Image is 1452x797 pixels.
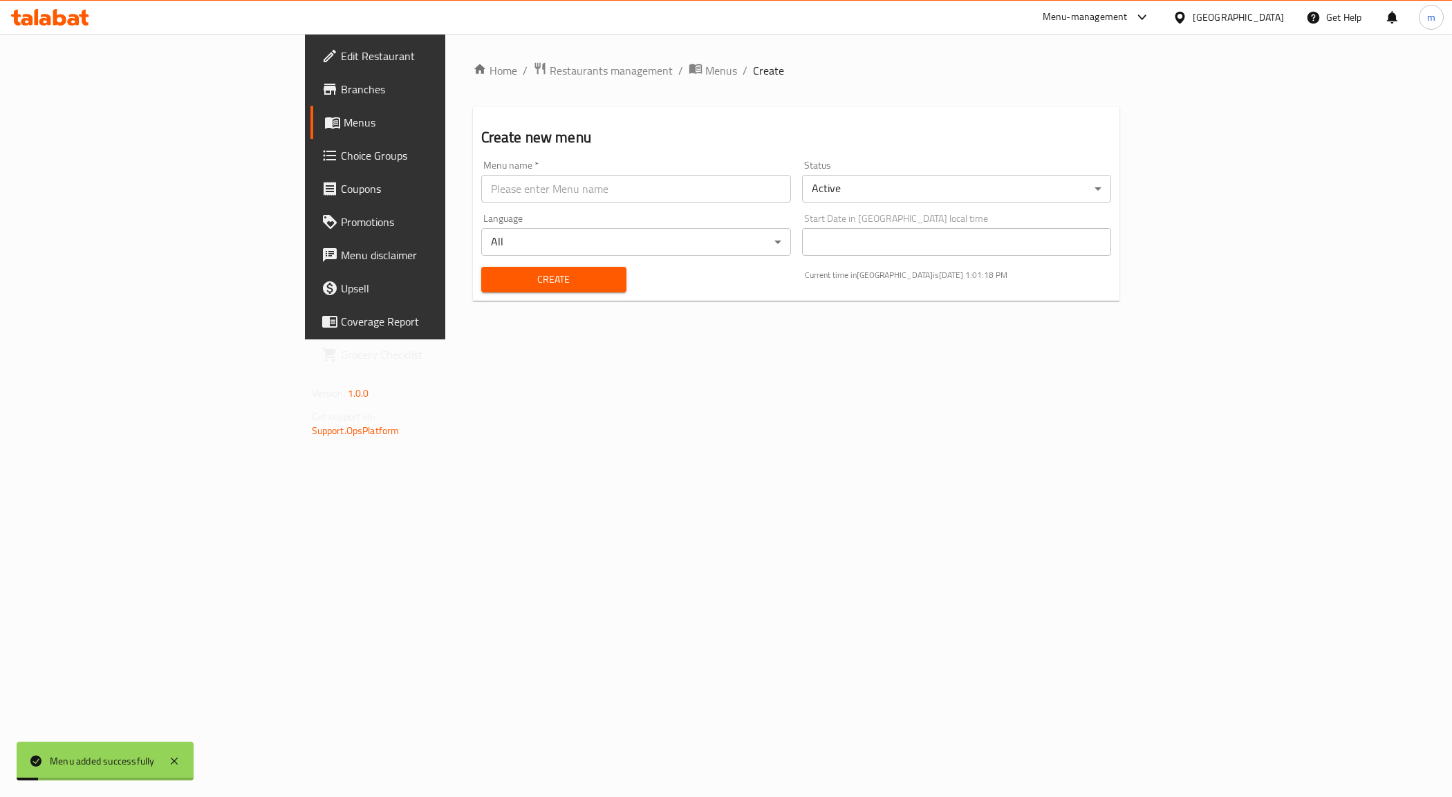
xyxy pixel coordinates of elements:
li: / [678,62,683,79]
a: Restaurants management [533,62,673,79]
span: Version: [312,384,346,402]
span: Create [492,271,615,288]
div: Menu added successfully [50,753,155,769]
a: Branches [310,73,548,106]
div: Menu-management [1043,9,1128,26]
input: Please enter Menu name [481,175,791,203]
span: Menus [344,114,537,131]
span: Promotions [341,214,537,230]
a: Coverage Report [310,305,548,338]
a: Edit Restaurant [310,39,548,73]
div: Active [802,175,1112,203]
nav: breadcrumb [473,62,1120,79]
a: Upsell [310,272,548,305]
a: Promotions [310,205,548,238]
span: Choice Groups [341,147,537,164]
a: Coupons [310,172,548,205]
a: Grocery Checklist [310,338,548,371]
span: Branches [341,81,537,97]
span: Upsell [341,280,537,297]
a: Support.OpsPlatform [312,422,400,440]
a: Menu disclaimer [310,238,548,272]
li: / [743,62,747,79]
span: Grocery Checklist [341,346,537,363]
p: Current time in [GEOGRAPHIC_DATA] is [DATE] 1:01:18 PM [805,269,1112,281]
div: [GEOGRAPHIC_DATA] [1193,10,1284,25]
span: Menu disclaimer [341,247,537,263]
span: Menus [705,62,737,79]
a: Menus [689,62,737,79]
span: Get support on: [312,408,375,426]
a: Menus [310,106,548,139]
h2: Create new menu [481,127,1112,148]
span: Edit Restaurant [341,48,537,64]
span: Create [753,62,784,79]
span: Coverage Report [341,313,537,330]
a: Choice Groups [310,139,548,172]
button: Create [481,267,626,292]
span: 1.0.0 [348,384,369,402]
span: Restaurants management [550,62,673,79]
div: All [481,228,791,256]
span: Coupons [341,180,537,197]
span: m [1427,10,1435,25]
